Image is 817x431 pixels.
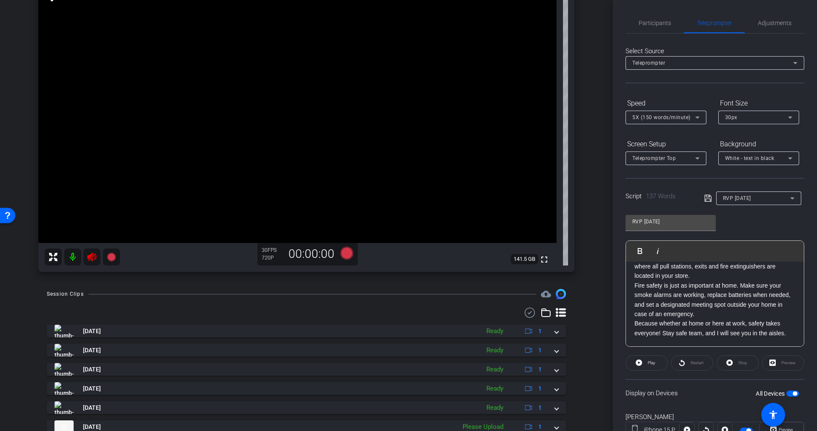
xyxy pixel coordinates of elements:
[482,365,508,374] div: Ready
[538,384,542,393] span: 1
[538,365,542,374] span: 1
[54,401,74,414] img: thumb-nail
[634,281,795,319] p: Fire safety is just as important at home. Make sure your smoke alarms are working, replace batter...
[54,344,74,357] img: thumb-nail
[539,254,549,265] mat-icon: fullscreen
[768,410,778,420] mat-icon: accessibility
[83,365,101,374] span: [DATE]
[626,137,706,151] div: Screen Setup
[634,243,795,281] p: Keep all the exits clear at all times. Report any damaged electrical cords, outlets or equipment,...
[538,403,542,412] span: 1
[626,191,692,201] div: Script
[538,346,542,355] span: 1
[697,20,732,26] span: Teleprompter
[632,155,676,161] span: Teleprompter Top
[626,96,706,111] div: Speed
[54,382,74,395] img: thumb-nail
[47,344,566,357] mat-expansion-panel-header: thumb-nail[DATE]Ready1
[632,243,648,260] button: Bold (⌘B)
[758,20,791,26] span: Adjustments
[54,363,74,376] img: thumb-nail
[723,195,751,201] span: RVP [DATE]
[482,345,508,355] div: Ready
[626,46,804,56] div: Select Source
[725,114,737,120] span: 30px
[47,382,566,395] mat-expansion-panel-header: thumb-nail[DATE]Ready1
[83,327,101,336] span: [DATE]
[541,289,551,299] span: Destinations for your clips
[538,327,542,336] span: 1
[646,192,676,200] span: 137 Words
[482,403,508,413] div: Ready
[756,389,786,398] label: All Devices
[718,96,799,111] div: Font Size
[632,217,709,227] input: Title
[632,114,691,120] span: 5X (150 words/minute)
[718,137,799,151] div: Background
[634,319,795,338] p: Because whether at home or here at work, safety takes everyone! Stay safe team, and I will see yo...
[482,384,508,394] div: Ready
[262,254,283,261] div: 720P
[556,289,566,299] img: Session clips
[626,379,804,407] div: Display on Devices
[47,325,566,337] mat-expansion-panel-header: thumb-nail[DATE]Ready1
[83,403,101,412] span: [DATE]
[54,325,74,337] img: thumb-nail
[725,155,774,161] span: White - text in black
[648,360,655,365] span: Play
[541,289,551,299] mat-icon: cloud_upload
[626,412,804,422] div: [PERSON_NAME]
[47,363,566,376] mat-expansion-panel-header: thumb-nail[DATE]Ready1
[283,247,340,261] div: 00:00:00
[511,254,538,264] span: 141.5 GB
[639,20,671,26] span: Participants
[47,290,84,298] div: Session Clips
[632,60,665,66] span: Teleprompter
[83,346,101,355] span: [DATE]
[626,355,668,371] button: Play
[268,247,277,253] span: FPS
[83,384,101,393] span: [DATE]
[482,326,508,336] div: Ready
[262,247,283,254] div: 30
[47,401,566,414] mat-expansion-panel-header: thumb-nail[DATE]Ready1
